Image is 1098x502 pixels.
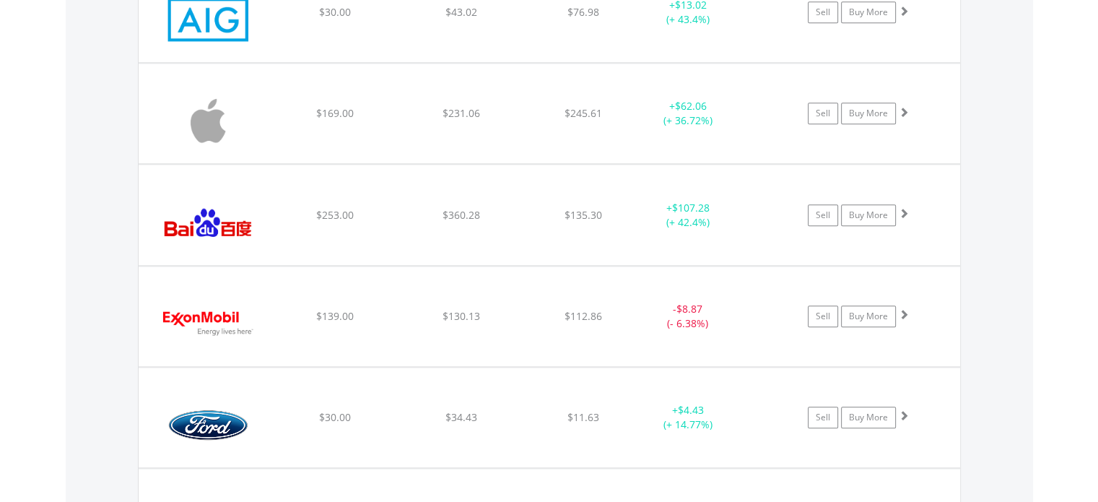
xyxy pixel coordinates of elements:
span: $253.00 [315,208,353,222]
div: - (- 6.38%) [634,302,743,331]
span: $139.00 [315,309,353,323]
span: $43.02 [445,5,477,19]
a: Buy More [841,103,896,124]
img: EQU.US.F.png [146,386,270,464]
span: $30.00 [318,5,350,19]
span: $112.86 [565,309,602,323]
img: EQU.US.AAPL.png [146,82,270,160]
span: $135.30 [565,208,602,222]
div: + (+ 14.77%) [634,403,743,432]
a: Sell [808,407,838,428]
a: Buy More [841,306,896,327]
span: $11.63 [567,410,599,424]
a: Buy More [841,1,896,23]
span: $245.61 [565,106,602,120]
a: Buy More [841,407,896,428]
span: $107.28 [672,201,710,215]
div: + (+ 36.72%) [634,99,743,128]
span: $231.06 [443,106,480,120]
a: Sell [808,204,838,226]
img: EQU.US.BIDU.png [146,183,270,261]
a: Sell [808,103,838,124]
span: $34.43 [445,410,477,424]
span: $130.13 [443,309,480,323]
span: $360.28 [443,208,480,222]
div: + (+ 42.4%) [634,201,743,230]
span: $8.87 [676,302,702,316]
span: $76.98 [567,5,599,19]
a: Sell [808,306,838,327]
img: EQU.US.XOM.png [146,285,270,363]
span: $30.00 [318,410,350,424]
a: Sell [808,1,838,23]
span: $62.06 [675,99,707,113]
a: Buy More [841,204,896,226]
span: $169.00 [315,106,353,120]
span: $4.43 [678,403,704,417]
